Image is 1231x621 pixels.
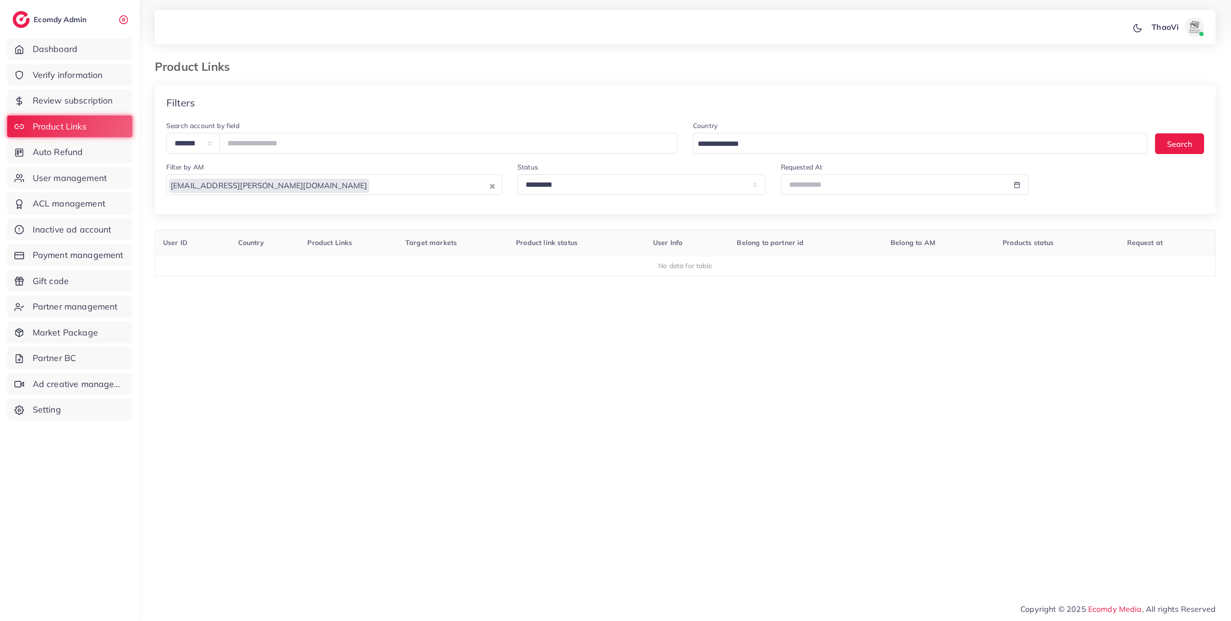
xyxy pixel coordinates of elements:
a: Market Package [7,322,132,344]
a: Partner BC [7,347,132,369]
input: Search for option [694,137,1135,152]
a: Gift code [7,270,132,292]
button: Search [1155,133,1204,154]
div: Search for option [166,174,502,195]
h2: Ecomdy Admin [34,15,89,24]
span: Review subscription [33,94,113,107]
a: Auto Refund [7,141,132,163]
a: User management [7,167,132,189]
span: ACL management [33,197,105,210]
img: avatar [1185,17,1204,37]
a: ACL management [7,193,132,215]
a: Verify information [7,64,132,86]
span: Product Links [33,120,87,133]
span: Dashboard [33,43,77,55]
span: User management [33,172,107,184]
h4: Filters [166,97,195,109]
span: [EMAIL_ADDRESS][PERSON_NAME][DOMAIN_NAME] [169,179,369,193]
h3: Product Links [155,60,238,74]
a: Ecomdy Media [1088,604,1142,614]
span: Gift code [33,275,69,287]
a: Partner management [7,296,132,318]
span: Auto Refund [33,146,83,158]
span: Copyright © 2025 [1020,603,1216,615]
img: logo [13,11,30,28]
span: Ad creative management [33,378,125,390]
a: Review subscription [7,90,132,112]
span: Belong to partner id [737,238,804,247]
a: Dashboard [7,38,132,60]
span: Market Package [33,326,98,339]
span: Target markets [405,238,457,247]
label: Filter by AM [166,162,204,172]
span: Product link status [516,238,578,247]
span: Partner BC [33,352,76,364]
span: Setting [33,403,61,416]
span: Country [238,238,264,247]
label: Requested At [781,162,823,172]
div: Search for option [693,133,1147,154]
p: ThaoVi [1152,21,1179,33]
button: Clear Selected [490,180,495,191]
span: Inactive ad account [33,223,112,236]
span: Payment management [33,249,124,261]
span: Product Links [307,238,352,247]
span: Products status [1003,238,1054,247]
input: Search for option [370,178,488,193]
span: User Info [653,238,682,247]
span: Verify information [33,69,103,81]
a: Ad creative management [7,373,132,395]
span: Partner management [33,300,118,313]
a: Payment management [7,244,132,266]
span: , All rights Reserved [1142,603,1216,615]
a: Product Links [7,116,132,138]
label: Search account by field [166,121,239,130]
span: User ID [163,238,188,247]
div: No data for table [161,261,1210,271]
label: Country [693,121,717,130]
a: logoEcomdy Admin [13,11,89,28]
span: Request at [1127,238,1163,247]
span: Belong to AM [891,238,935,247]
a: ThaoViavatar [1146,17,1208,37]
a: Setting [7,399,132,421]
label: Status [517,162,538,172]
a: Inactive ad account [7,219,132,241]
